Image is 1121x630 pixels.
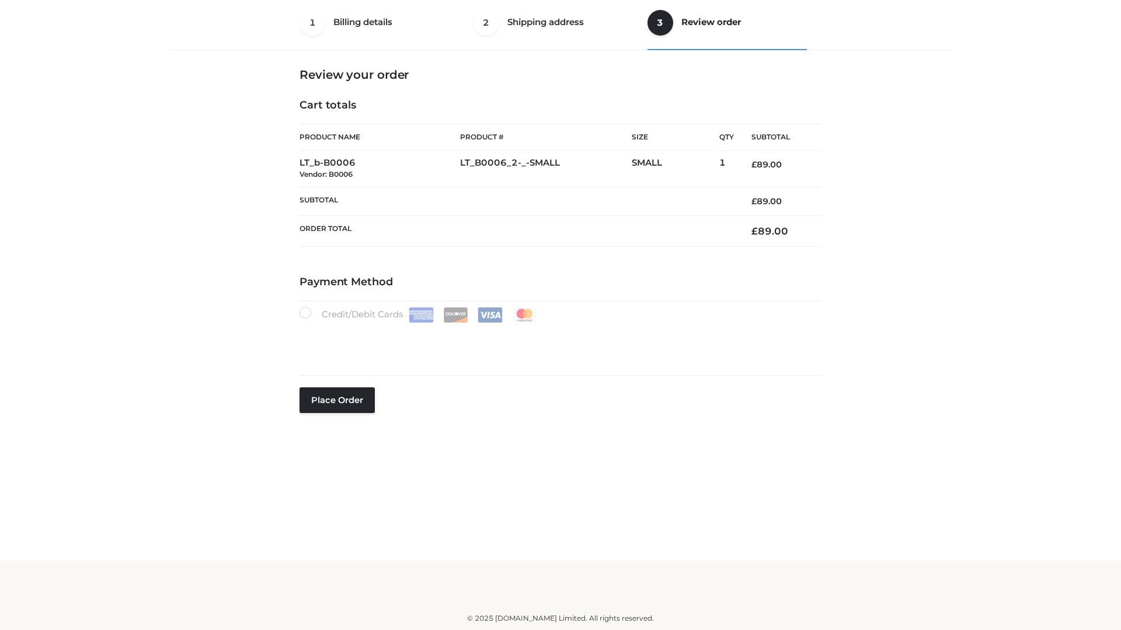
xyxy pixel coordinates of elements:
div: © 2025 [DOMAIN_NAME] Limited. All rights reserved. [173,612,948,624]
button: Place order [300,387,375,413]
th: Qty [719,124,734,150]
td: SMALL [632,150,719,187]
span: £ [751,159,757,170]
img: Discover [443,307,468,323]
th: Product Name [300,124,460,150]
h3: Review your order [300,68,821,82]
small: Vendor: B0006 [300,170,353,178]
label: Credit/Debit Cards [300,307,538,323]
h4: Payment Method [300,276,821,289]
td: LT_B0006_2-_-SMALL [460,150,632,187]
td: 1 [719,150,734,187]
img: Amex [409,307,434,323]
img: Visa [478,307,503,323]
bdi: 89.00 [751,225,788,237]
td: LT_b-B0006 [300,150,460,187]
th: Subtotal [734,124,821,150]
th: Product # [460,124,632,150]
bdi: 89.00 [751,196,782,206]
img: Mastercard [512,307,537,323]
th: Order Total [300,216,734,247]
th: Subtotal [300,187,734,215]
iframe: Secure payment input frame [297,320,819,363]
bdi: 89.00 [751,159,782,170]
h4: Cart totals [300,99,821,112]
span: £ [751,225,758,237]
span: £ [751,196,757,206]
th: Size [632,124,713,150]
